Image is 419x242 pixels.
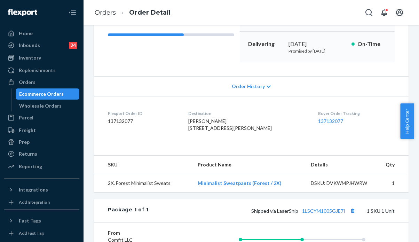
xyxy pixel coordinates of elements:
div: DSKU: DVKWMPJHWRW [311,180,369,187]
a: Add Fast Tag [4,229,79,237]
p: Delivering [248,40,283,48]
span: Shipped via LaserShip [251,208,357,214]
th: Details [305,156,374,174]
a: Parcel [4,112,79,123]
p: Promised by [DATE] [288,48,346,54]
div: 1 SKU 1 Unit [149,206,395,215]
th: SKU [94,156,192,174]
a: 137132077 [318,118,343,124]
div: 24 [69,42,77,49]
button: Open account menu [393,6,406,19]
button: Open notifications [377,6,391,19]
div: Package 1 of 1 [108,206,149,215]
ol: breadcrumbs [89,2,176,23]
a: Freight [4,125,79,136]
div: Prep [19,139,30,146]
div: Wholesale Orders [19,102,62,109]
button: Integrations [4,184,79,195]
a: Reporting [4,161,79,172]
dt: Flexport Order ID [108,110,177,116]
div: Add Fast Tag [19,230,44,236]
a: Wholesale Orders [16,100,80,111]
button: Close Navigation [65,6,79,19]
a: Orders [4,77,79,88]
a: Prep [4,136,79,148]
dt: Buyer Order Tracking [318,110,395,116]
a: Home [4,28,79,39]
div: Parcel [19,114,33,121]
img: Flexport logo [8,9,37,16]
a: Returns [4,148,79,159]
span: [PERSON_NAME] [STREET_ADDRESS][PERSON_NAME] [188,118,272,131]
a: Minimalist Sweatpants (Forest / 2X) [198,180,282,186]
dt: Destination [188,110,307,116]
div: Inbounds [19,42,40,49]
div: Freight [19,127,36,134]
div: Integrations [19,186,48,193]
th: Product Name [192,156,306,174]
a: Inbounds24 [4,40,79,51]
div: Add Integration [19,199,50,205]
button: Help Center [400,103,414,139]
a: Order Detail [129,9,171,16]
div: Replenishments [19,67,56,74]
a: Replenishments [4,65,79,76]
td: 1 [374,174,409,193]
a: Inventory [4,52,79,63]
dd: 137132077 [108,118,177,125]
span: Order History [232,83,265,90]
div: [DATE] [288,40,346,48]
a: Ecommerce Orders [16,88,80,100]
button: Fast Tags [4,215,79,226]
a: 1LSCYM1005GJE7I [302,208,345,214]
td: 2X. Forest Minimalist Sweats [94,174,192,193]
a: Orders [95,9,116,16]
a: Add Integration [4,198,79,206]
button: Open Search Box [362,6,376,19]
div: Ecommerce Orders [19,91,64,97]
div: Inventory [19,54,41,61]
div: Returns [19,150,37,157]
button: Copy tracking number [348,206,357,215]
p: On-Time [357,40,386,48]
th: Qty [374,156,409,174]
div: Home [19,30,33,37]
div: Fast Tags [19,217,41,224]
div: Reporting [19,163,42,170]
div: Orders [19,79,35,86]
dt: From [108,229,182,236]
